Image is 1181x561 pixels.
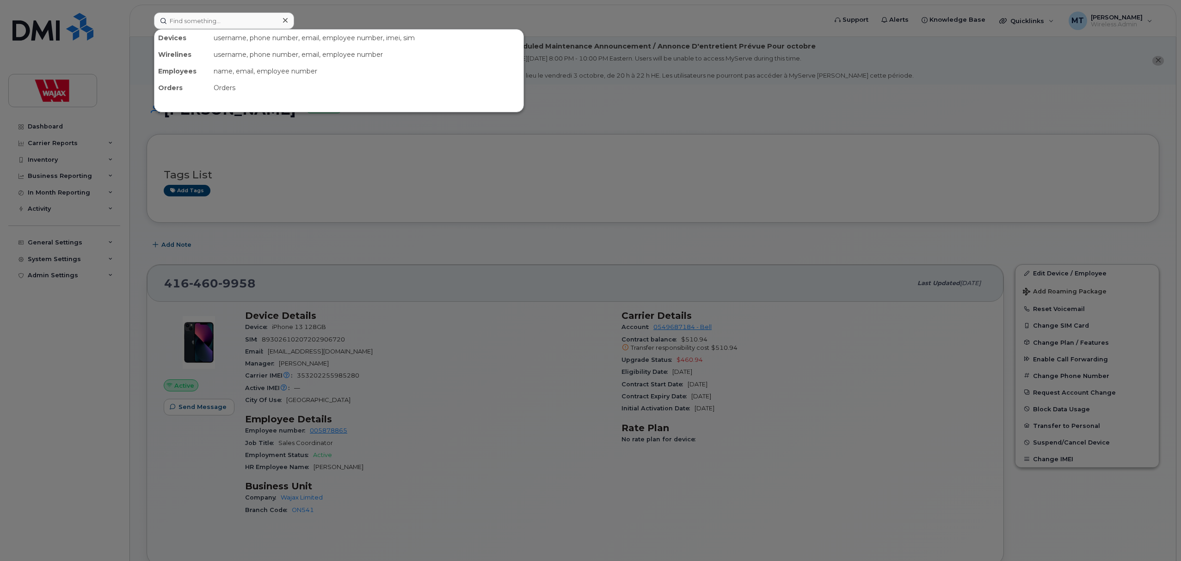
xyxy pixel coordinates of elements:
[154,63,210,79] div: Employees
[154,30,210,46] div: Devices
[210,79,523,96] div: Orders
[154,46,210,63] div: Wirelines
[154,79,210,96] div: Orders
[210,63,523,79] div: name, email, employee number
[210,46,523,63] div: username, phone number, email, employee number
[210,30,523,46] div: username, phone number, email, employee number, imei, sim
